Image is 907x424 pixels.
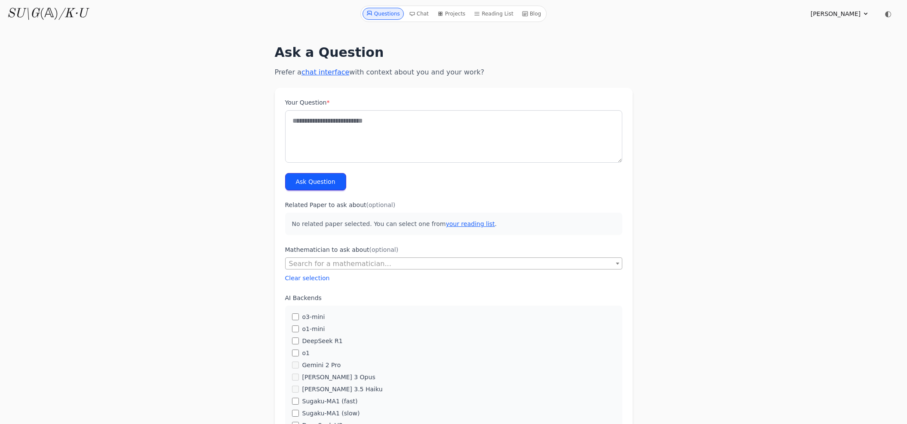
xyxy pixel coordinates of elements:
label: Your Question [285,98,622,107]
a: chat interface [301,68,349,76]
label: o1-mini [302,325,325,333]
span: Search for a mathematician... [286,258,622,270]
i: /K·U [58,7,87,20]
span: ◐ [885,10,892,18]
label: Gemini 2 Pro [302,361,341,369]
span: (optional) [366,201,396,208]
label: Mathematician to ask about [285,245,622,254]
label: [PERSON_NAME] 3 Opus [302,373,375,381]
button: Clear selection [285,274,330,282]
label: Related Paper to ask about [285,201,622,209]
span: (optional) [369,246,399,253]
span: Search for a mathematician... [285,257,622,269]
button: Ask Question [285,173,346,190]
label: o1 [302,349,310,357]
label: AI Backends [285,294,622,302]
p: Prefer a with context about you and your work? [275,67,633,77]
span: [PERSON_NAME] [811,9,861,18]
a: SU\G(𝔸)/K·U [7,6,87,22]
label: DeepSeek R1 [302,337,343,345]
span: Search for a mathematician... [289,260,391,268]
a: Blog [519,8,545,20]
i: SU\G [7,7,40,20]
a: your reading list [446,220,495,227]
label: Sugaku-MA1 (slow) [302,409,360,418]
a: Projects [434,8,469,20]
label: Sugaku-MA1 (fast) [302,397,358,405]
h1: Ask a Question [275,45,633,60]
button: ◐ [879,5,897,22]
a: Reading List [470,8,517,20]
label: o3-mini [302,313,325,321]
a: Questions [363,8,404,20]
label: [PERSON_NAME] 3.5 Haiku [302,385,383,393]
p: No related paper selected. You can select one from . [285,213,622,235]
a: Chat [406,8,432,20]
summary: [PERSON_NAME] [811,9,869,18]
